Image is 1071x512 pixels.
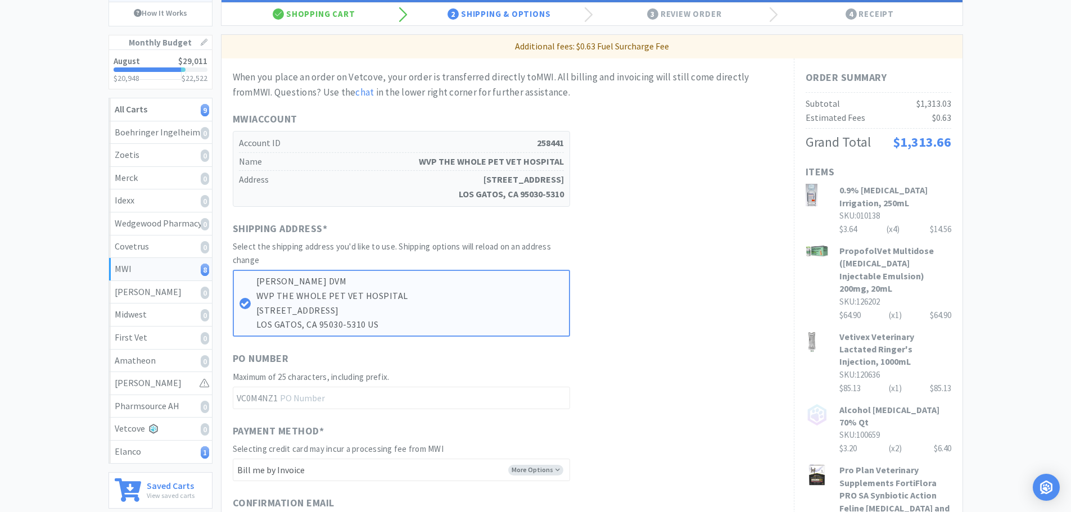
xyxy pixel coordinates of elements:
[201,309,209,321] i: 0
[934,442,951,455] div: $6.40
[109,372,212,395] a: [PERSON_NAME]
[537,136,564,151] strong: 258441
[201,423,209,436] i: 0
[115,330,206,345] div: First Vet
[806,404,828,426] img: no_image.png
[419,155,564,169] strong: WVP THE WHOLE PET VET HOSPITAL
[115,376,206,391] div: [PERSON_NAME]
[201,127,209,139] i: 0
[233,387,570,409] input: PO Number
[233,443,444,454] span: Selecting credit card may incur a processing fee from MWI
[806,244,828,257] img: 9bf65d5edc5c4ae0ae994cf5255c97b1_773364.png
[201,173,209,185] i: 0
[201,149,209,162] i: 0
[147,478,195,490] h6: Saved Carts
[115,445,206,459] div: Elanco
[109,50,212,89] a: August$29,011$20,948$22,522
[109,395,212,418] a: Pharmsource AH0
[201,401,209,413] i: 0
[839,223,951,236] div: $3.64
[256,303,563,318] p: [STREET_ADDRESS]
[201,332,209,345] i: 0
[109,35,212,50] h1: Monthly Budget
[806,164,951,180] h1: Items
[109,235,212,259] a: Covetrus0
[777,3,962,25] div: Receipt
[109,212,212,235] a: Wedgewood Pharmacy0
[222,3,407,25] div: Shopping Cart
[109,2,212,24] a: How It Works
[806,184,817,206] img: 77299eecf1714db7bfd5da25bb839b98_11214.png
[115,216,206,231] div: Wedgewood Pharmacy
[233,423,324,439] span: Payment Method *
[839,442,951,455] div: $3.20
[109,350,212,373] a: Amatheon0
[182,74,207,82] h3: $
[109,121,212,144] a: Boehringer Ingelheim0
[930,382,951,395] div: $85.13
[806,111,865,125] div: Estimated Fees
[233,70,783,100] div: When you place an order on Vetcove, your order is transferred directly to MWI . All billing and i...
[806,132,871,153] div: Grand Total
[839,429,880,440] span: SKU: 100659
[647,8,658,20] span: 3
[233,351,289,367] span: PO Number
[889,442,902,455] div: (x 2 )
[239,134,564,153] h5: Account ID
[109,281,212,304] a: [PERSON_NAME]0
[930,309,951,322] div: $64.90
[239,153,564,171] h5: Name
[201,446,209,459] i: 1
[109,258,212,281] a: MWI8
[887,223,900,236] div: (x 4 )
[186,73,207,83] span: 22,522
[147,490,195,501] p: View saved carts
[201,241,209,253] i: 0
[115,307,206,322] div: Midwest
[201,104,209,116] i: 9
[839,309,951,322] div: $64.90
[115,171,206,185] div: Merck
[115,399,206,414] div: Pharmsource AH
[115,125,206,140] div: Boehringer Ingelheim
[201,218,209,230] i: 0
[846,8,857,20] span: 4
[839,330,951,368] h3: Vetivex Veterinary Lactated Ringer's Injection, 1000mL
[114,73,139,83] span: $20,948
[115,148,206,162] div: Zoetis
[109,441,212,463] a: Elanco1
[930,223,951,236] div: $14.56
[916,98,951,109] span: $1,313.03
[256,274,563,289] p: [PERSON_NAME] DVM
[932,112,951,123] span: $0.63
[1033,474,1060,501] div: Open Intercom Messenger
[233,221,328,237] span: Shipping Address *
[115,285,206,300] div: [PERSON_NAME]
[839,382,951,395] div: $85.13
[201,287,209,299] i: 0
[109,327,212,350] a: First Vet0
[233,111,570,128] h1: MWI Account
[201,264,209,276] i: 8
[806,97,840,111] div: Subtotal
[839,404,951,429] h3: Alcohol [MEDICAL_DATA] 70% Qt
[355,86,374,98] a: chat
[806,70,951,86] h1: Order Summary
[201,195,209,207] i: 0
[839,296,880,307] span: SKU: 126202
[806,464,828,486] img: a0cecf9edccc4703865ad119b8253ff4_382545.png
[256,318,563,332] p: LOS GATOS, CA 95030-5310 US
[109,167,212,190] a: Merck0
[839,369,880,380] span: SKU: 120636
[233,241,551,265] span: Select the shipping address you'd like to use. Shipping options will reload on an address change
[889,309,902,322] div: (x 1 )
[592,3,778,25] div: Review Order
[239,171,564,203] h5: Address
[115,239,206,254] div: Covetrus
[115,354,206,368] div: Amatheon
[109,189,212,212] a: Idexx0
[839,184,951,209] h3: 0.9% [MEDICAL_DATA] Irrigation, 250mL
[839,210,880,221] span: SKU: 010138
[233,371,390,382] span: Maximum of 25 characters, including prefix.
[233,387,280,409] span: VC0M4NZ1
